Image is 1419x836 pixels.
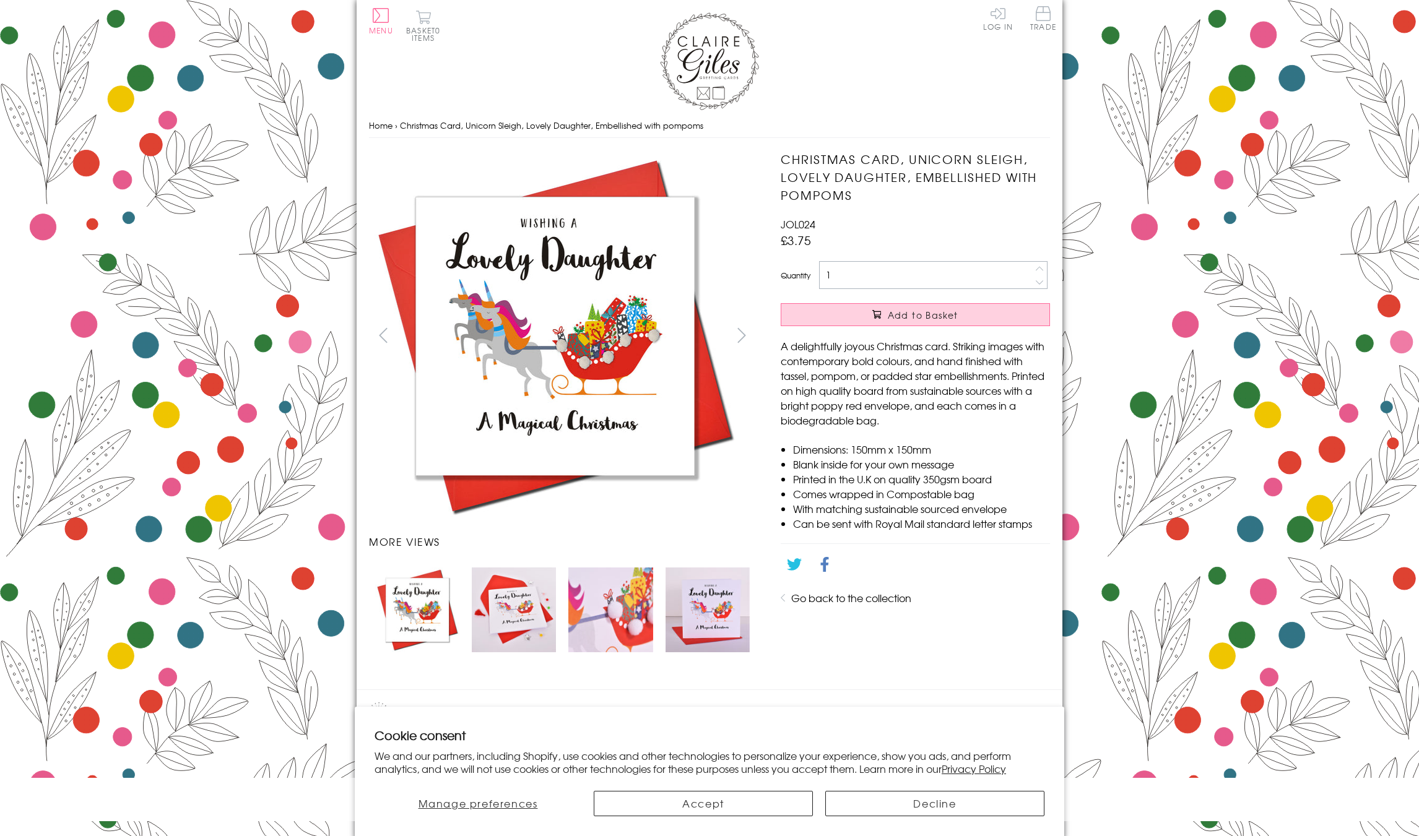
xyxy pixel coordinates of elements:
[781,303,1050,326] button: Add to Basket
[568,567,653,652] img: Christmas Card, Unicorn Sleigh, Lovely Daughter, Embellished with pompoms
[781,150,1050,204] h1: Christmas Card, Unicorn Sleigh, Lovely Daughter, Embellished with pompoms
[1030,6,1056,30] span: Trade
[660,12,759,110] img: Claire Giles Greetings Cards
[406,10,440,41] button: Basket0 items
[756,150,1127,522] img: Christmas Card, Unicorn Sleigh, Lovely Daughter, Embellished with pompoms
[369,113,1050,139] nav: breadcrumbs
[942,761,1006,776] a: Privacy Policy
[793,486,1050,501] li: Comes wrapped in Compostable bag
[369,702,1050,721] h2: Product recommendations
[369,25,393,36] span: Menu
[375,567,459,652] img: Christmas Card, Unicorn Sleigh, Lovely Daughter, Embellished with pompoms
[825,791,1044,816] button: Decline
[793,442,1050,457] li: Dimensions: 150mm x 150mm
[983,6,1013,30] a: Log In
[793,516,1050,531] li: Can be sent with Royal Mail standard letter stamps
[369,561,756,658] ul: Carousel Pagination
[375,791,581,816] button: Manage preferences
[466,561,562,658] li: Carousel Page 2
[375,749,1044,775] p: We and our partners, including Shopify, use cookies and other technologies to personalize your ex...
[781,217,815,231] span: JOL024
[1030,6,1056,33] a: Trade
[400,119,703,131] span: Christmas Card, Unicorn Sleigh, Lovely Daughter, Embellished with pompoms
[395,119,397,131] span: ›
[659,561,756,658] li: Carousel Page 4
[791,590,911,605] a: Go back to the collection
[369,119,393,131] a: Home
[793,501,1050,516] li: With matching sustainable sourced envelope
[369,321,397,349] button: prev
[369,534,756,549] h3: More views
[888,309,958,321] span: Add to Basket
[369,561,466,658] li: Carousel Page 1 (Current Slide)
[369,150,740,522] img: Christmas Card, Unicorn Sleigh, Lovely Daughter, Embellished with pompoms
[375,726,1044,744] h2: Cookie consent
[728,321,756,349] button: next
[594,791,813,816] button: Accept
[781,338,1050,428] p: A delightfully joyous Christmas card. Striking images with contemporary bold colours, and hand fi...
[793,472,1050,486] li: Printed in the U.K on quality 350gsm board
[781,270,810,281] label: Quantity
[412,25,440,43] span: 0 items
[562,561,659,658] li: Carousel Page 3
[472,567,556,652] img: Christmas Card, Unicorn Sleigh, Lovely Daughter, Embellished with pompoms
[793,457,1050,472] li: Blank inside for your own message
[781,231,811,249] span: £3.75
[666,567,750,652] img: Christmas Card, Unicorn Sleigh, Lovely Daughter, Embellished with pompoms
[369,8,393,34] button: Menu
[419,796,538,811] span: Manage preferences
